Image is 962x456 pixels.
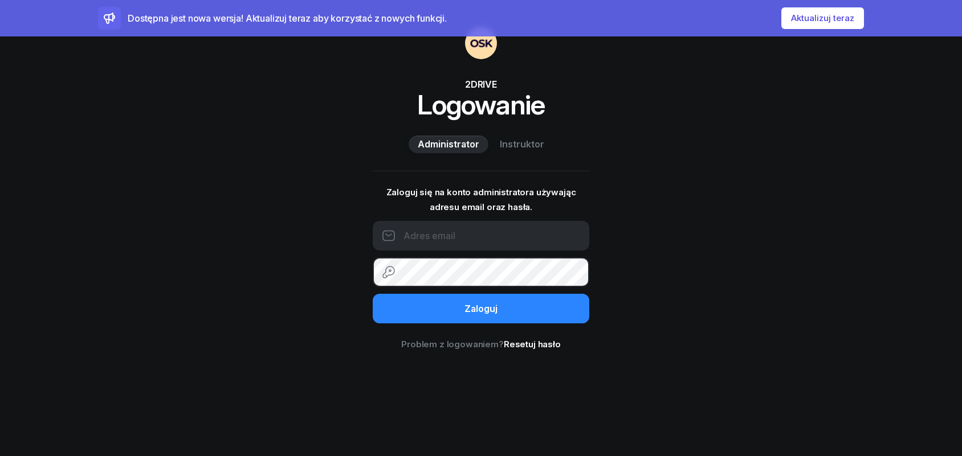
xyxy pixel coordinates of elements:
[128,13,447,24] span: Dostępna jest nowa wersja! Aktualizuj teraz aby korzystać z nowych funkcji.
[373,91,589,118] h1: Logowanie
[373,337,589,352] div: Problem z logowaniem?
[504,339,561,350] a: Resetuj hasło
[409,135,488,154] button: Administrator
[465,27,497,59] img: OSKAdmin
[373,185,589,214] p: Zaloguj się na konto administratora używając adresu email oraz hasła.
[373,294,589,323] button: Zaloguj
[373,221,589,250] input: Adres email
[500,137,544,152] span: Instruktor
[781,7,864,29] button: Aktualizuj teraz
[464,302,498,317] div: Zaloguj
[418,137,479,152] span: Administrator
[491,135,553,154] button: Instruktor
[373,77,589,91] div: 2DRIVE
